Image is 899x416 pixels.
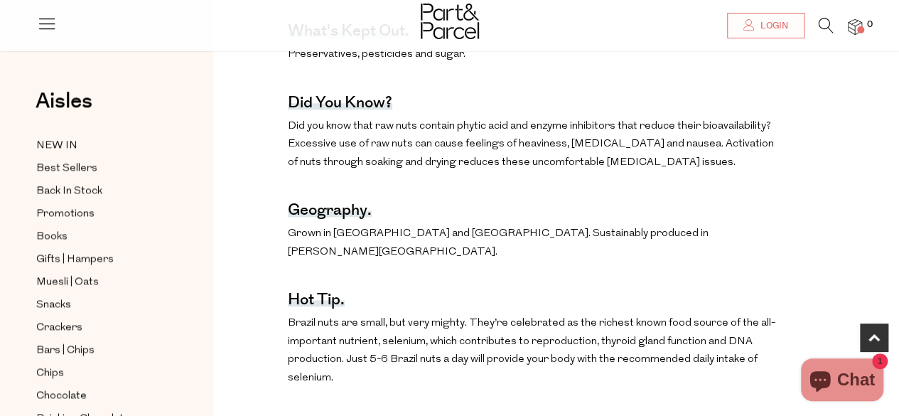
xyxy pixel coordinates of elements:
h4: Geography. [288,207,372,217]
span: Best Sellers [36,160,97,177]
span: Crackers [36,319,82,336]
p: Grown in [GEOGRAPHIC_DATA] and [GEOGRAPHIC_DATA]. Sustainably produced in [PERSON_NAME][GEOGRAPHI... [288,225,784,261]
a: Crackers [36,319,166,336]
span: Gifts | Hampers [36,251,114,268]
img: Part&Parcel [421,4,479,39]
span: Muesli | Oats [36,274,99,291]
a: Promotions [36,205,166,223]
span: Chocolate [36,388,87,405]
a: Snacks [36,296,166,314]
a: Muesli | Oats [36,273,166,291]
span: Chips [36,365,64,382]
span: Back In Stock [36,183,102,200]
span: Snacks [36,297,71,314]
a: Aisles [36,90,92,126]
a: Back In Stock [36,182,166,200]
a: Gifts | Hampers [36,250,166,268]
a: 0 [848,19,862,34]
h4: Did you know? [288,100,392,110]
span: Bars | Chips [36,342,95,359]
p: Preservatives, pesticides and sugar. [288,46,784,64]
span: 0 [863,18,876,31]
span: Aisles [36,85,92,117]
a: NEW IN [36,137,166,154]
span: Login [757,20,788,32]
a: Chocolate [36,387,166,405]
span: NEW IN [36,137,77,154]
inbox-online-store-chat: Shopify online store chat [797,358,888,405]
a: Chips [36,364,166,382]
a: Login [727,13,804,38]
a: Bars | Chips [36,341,166,359]
span: Books [36,228,68,245]
p: Did you know that raw nuts contain phytic acid and enzyme inhibitors that reduce their bioavailab... [288,117,784,172]
a: Books [36,228,166,245]
p: Brazil nuts are small, but very mighty. They’re celebrated as the richest known food source of th... [288,314,784,387]
a: Best Sellers [36,159,166,177]
span: Promotions [36,206,95,223]
h4: Hot tip. [288,297,345,306]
